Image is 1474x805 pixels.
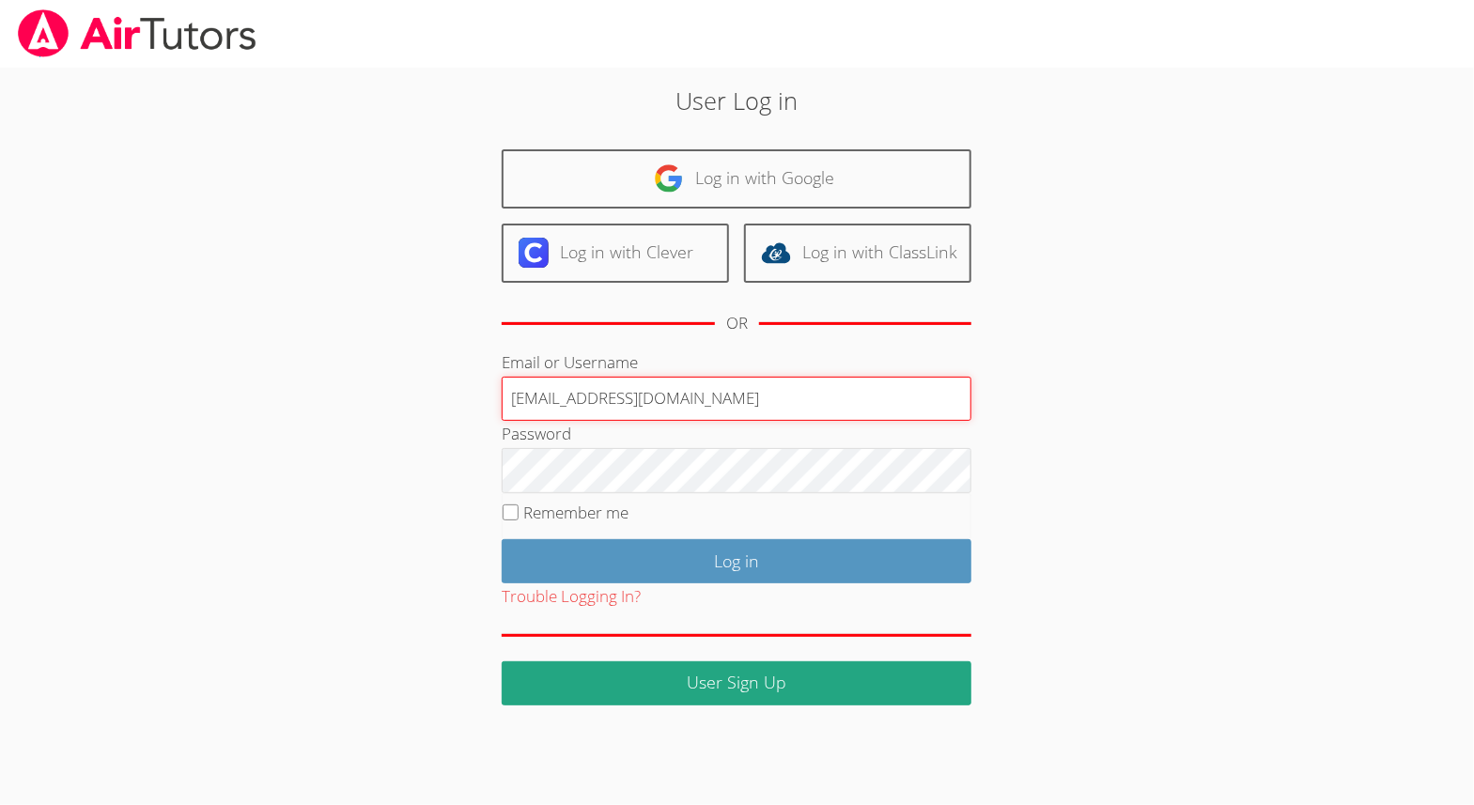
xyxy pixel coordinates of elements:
[502,661,971,705] a: User Sign Up
[502,583,641,611] button: Trouble Logging In?
[502,351,638,373] label: Email or Username
[761,238,791,268] img: classlink-logo-d6bb404cc1216ec64c9a2012d9dc4662098be43eaf13dc465df04b49fa7ab582.svg
[502,539,971,583] input: Log in
[339,83,1135,118] h2: User Log in
[519,238,549,268] img: clever-logo-6eab21bc6e7a338710f1a6ff85c0baf02591cd810cc4098c63d3a4b26e2feb20.svg
[502,423,571,444] label: Password
[726,310,748,337] div: OR
[502,224,729,283] a: Log in with Clever
[502,149,971,209] a: Log in with Google
[654,163,684,194] img: google-logo-50288ca7cdecda66e5e0955fdab243c47b7ad437acaf1139b6f446037453330a.svg
[524,502,629,523] label: Remember me
[744,224,971,283] a: Log in with ClassLink
[16,9,258,57] img: airtutors_banner-c4298cdbf04f3fff15de1276eac7730deb9818008684d7c2e4769d2f7ddbe033.png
